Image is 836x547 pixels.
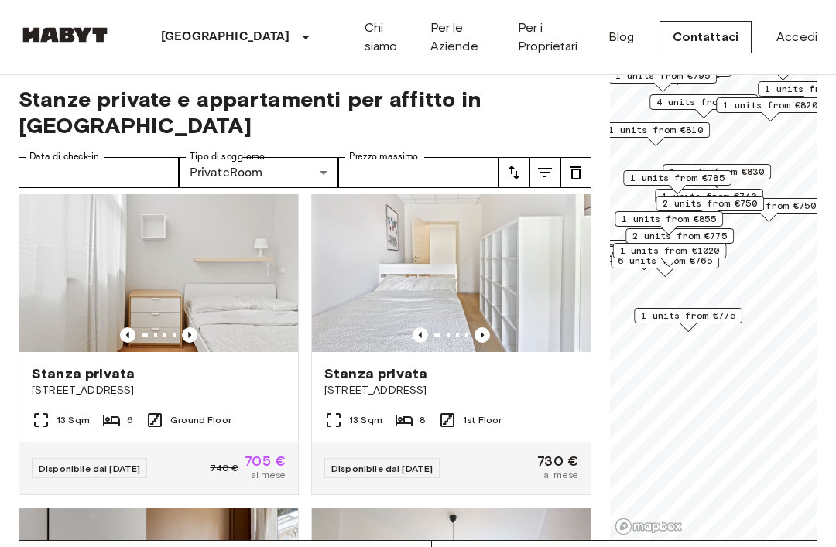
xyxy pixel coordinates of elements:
[463,413,502,427] span: 1st Floor
[721,199,816,213] span: 2 units from €750
[32,383,286,398] span: [STREET_ADDRESS]
[331,463,433,474] span: Disponibile dal [DATE]
[537,454,578,468] span: 730 €
[311,166,591,495] a: Marketing picture of unit IT-14-037-003-02HPrevious imagePrevious imageStanza privata[STREET_ADDR...
[543,468,578,482] span: al mese
[632,229,727,243] span: 2 units from €775
[611,253,719,277] div: Map marker
[39,463,140,474] span: Disponibile dal [DATE]
[716,97,824,121] div: Map marker
[620,244,720,258] span: 1 units from €1020
[518,19,584,56] a: Per i Proprietari
[776,28,817,46] a: Accedi
[630,171,725,185] span: 1 units from €785
[170,413,231,427] span: Ground Floor
[723,98,817,112] span: 1 units from €820
[324,364,427,383] span: Stanza privata
[475,327,490,343] button: Previous image
[660,21,752,53] a: Contattaci
[324,383,578,398] span: [STREET_ADDRESS]
[670,165,764,179] span: 1 units from €830
[634,308,742,332] div: Map marker
[182,327,197,343] button: Previous image
[663,197,757,210] span: 2 units from €750
[623,170,731,194] div: Map marker
[608,123,703,137] span: 1 units from €810
[613,243,727,267] div: Map marker
[29,150,99,163] label: Data di check-in
[161,28,290,46] p: [GEOGRAPHIC_DATA]
[365,19,406,56] a: Chi siamo
[655,189,763,213] div: Map marker
[663,164,771,188] div: Map marker
[120,327,135,343] button: Previous image
[349,150,418,163] label: Prezzo massimo
[560,157,591,188] button: tune
[349,413,382,427] span: 13 Sqm
[413,327,428,343] button: Previous image
[641,309,735,323] span: 1 units from €775
[251,468,286,482] span: al mese
[190,150,265,163] label: Tipo di soggiorno
[625,228,734,252] div: Map marker
[32,364,135,383] span: Stanza privata
[19,166,299,495] a: Marketing picture of unit IT-14-037-001-06HPrevious imagePrevious imageStanza privata[STREET_ADDR...
[19,157,179,188] input: Choose date
[312,166,591,352] img: Marketing picture of unit IT-14-037-003-02H
[19,166,298,352] img: Marketing picture of unit IT-14-037-001-06H
[420,413,426,427] span: 8
[57,413,90,427] span: 13 Sqm
[499,157,529,188] button: tune
[19,86,591,138] span: Stanze private e appartamenti per affitto in [GEOGRAPHIC_DATA]
[649,94,758,118] div: Map marker
[210,461,238,475] span: 740 €
[430,19,493,56] a: Per le Aziende
[622,212,716,226] span: 1 units from €855
[615,69,710,83] span: 1 units from €795
[19,27,111,43] img: Habyt
[179,157,339,188] div: PrivateRoom
[615,211,723,235] div: Map marker
[608,28,635,46] a: Blog
[601,122,710,146] div: Map marker
[714,198,823,222] div: Map marker
[608,68,717,92] div: Map marker
[245,454,286,468] span: 705 €
[656,196,764,220] div: Map marker
[656,95,751,109] span: 4 units from €735
[127,413,133,427] span: 6
[529,157,560,188] button: tune
[615,518,683,535] a: Mapbox logo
